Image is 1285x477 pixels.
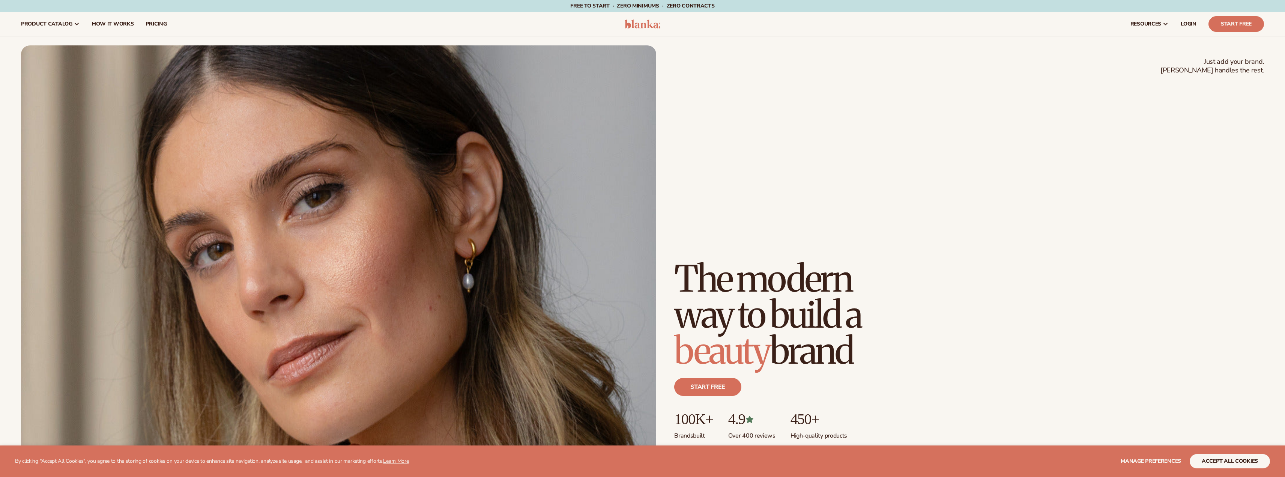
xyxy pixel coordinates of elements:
a: Start free [674,378,741,396]
span: resources [1130,21,1161,27]
span: Manage preferences [1121,457,1181,465]
button: Manage preferences [1121,454,1181,468]
span: pricing [146,21,167,27]
p: By clicking "Accept All Cookies", you agree to the storing of cookies on your device to enhance s... [15,458,409,465]
h1: The modern way to build a brand [674,261,914,369]
p: 450+ [791,411,847,427]
p: Over 400 reviews [728,427,776,440]
a: How It Works [86,12,140,36]
p: 100K+ [674,411,713,427]
p: Brands built [674,427,713,440]
a: Start Free [1208,16,1264,32]
a: LOGIN [1175,12,1202,36]
span: Free to start · ZERO minimums · ZERO contracts [570,2,714,9]
span: product catalog [21,21,72,27]
p: High-quality products [791,427,847,440]
a: resources [1124,12,1175,36]
a: pricing [140,12,173,36]
button: accept all cookies [1190,454,1270,468]
p: 4.9 [728,411,776,427]
a: Learn More [383,457,409,465]
img: logo [625,20,660,29]
a: product catalog [15,12,86,36]
span: Just add your brand. [PERSON_NAME] handles the rest. [1160,57,1264,75]
span: beauty [674,328,769,373]
span: How It Works [92,21,134,27]
span: LOGIN [1181,21,1196,27]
